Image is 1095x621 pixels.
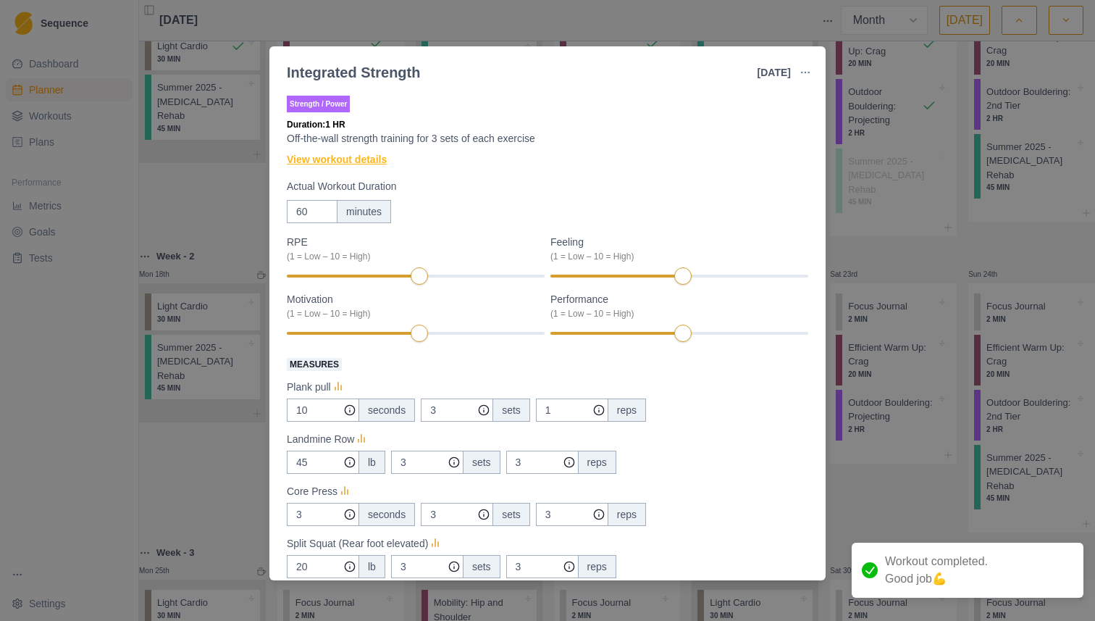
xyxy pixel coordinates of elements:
[287,152,387,167] a: View workout details
[337,200,391,223] div: minutes
[463,555,500,578] div: sets
[358,451,385,474] div: lb
[550,307,800,320] div: (1 = Low – 10 = High)
[463,451,500,474] div: sets
[885,553,988,588] p: Workout completed. Good job 💪
[287,118,808,131] p: Duration: 1 HR
[608,399,646,422] div: reps
[287,358,342,371] span: Measures
[550,235,800,263] label: Feeling
[287,292,536,320] label: Motivation
[287,179,800,194] label: Actual Workout Duration
[287,432,354,447] p: Landmine Row
[287,62,420,83] div: Integrated Strength
[358,503,415,526] div: seconds
[492,503,530,526] div: sets
[492,399,530,422] div: sets
[287,250,536,263] div: (1 = Low – 10 = High)
[287,235,536,263] label: RPE
[287,131,808,146] p: Off-the-wall strength training for 3 sets of each exercise
[358,555,385,578] div: lb
[578,451,616,474] div: reps
[608,503,646,526] div: reps
[287,96,350,112] p: Strength / Power
[550,250,800,263] div: (1 = Low – 10 = High)
[287,484,337,499] p: Core Press
[287,380,331,395] p: Plank pull
[550,292,800,320] label: Performance
[758,65,791,80] p: [DATE]
[358,399,415,422] div: seconds
[578,555,616,578] div: reps
[287,307,536,320] div: (1 = Low – 10 = High)
[287,536,428,551] p: Split Squat (Rear foot elevated)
